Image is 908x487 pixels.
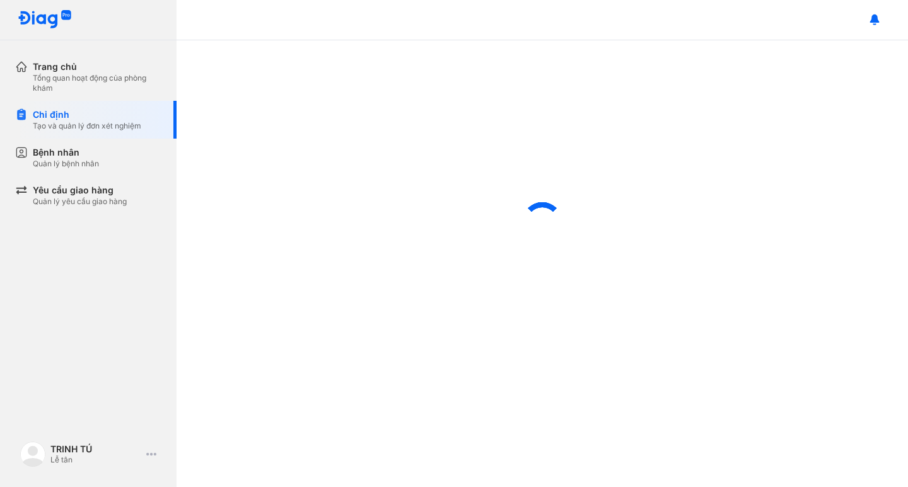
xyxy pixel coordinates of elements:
[33,121,141,131] div: Tạo và quản lý đơn xét nghiệm
[33,197,127,207] div: Quản lý yêu cầu giao hàng
[20,442,45,467] img: logo
[18,10,72,30] img: logo
[50,444,141,455] div: TRINH TÚ
[33,159,99,169] div: Quản lý bệnh nhân
[33,184,127,197] div: Yêu cầu giao hàng
[33,146,99,159] div: Bệnh nhân
[50,455,141,465] div: Lễ tân
[33,73,161,93] div: Tổng quan hoạt động của phòng khám
[33,60,161,73] div: Trang chủ
[33,108,141,121] div: Chỉ định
